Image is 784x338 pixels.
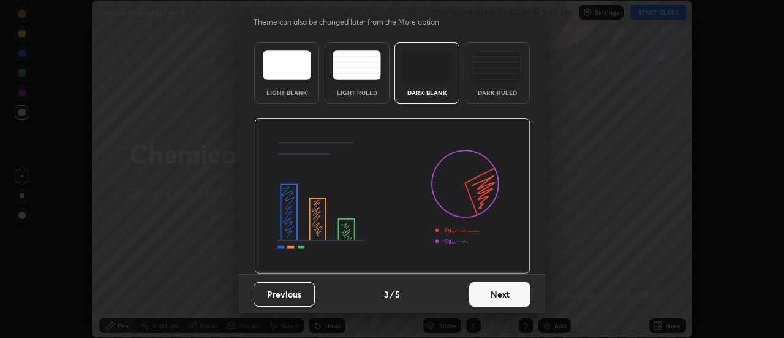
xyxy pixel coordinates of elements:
div: Dark Ruled [473,90,522,96]
div: Light Blank [262,90,311,96]
h4: 5 [395,288,400,301]
img: darkThemeBanner.d06ce4a2.svg [254,118,530,274]
img: darkTheme.f0cc69e5.svg [403,50,451,80]
div: Dark Blank [402,90,451,96]
h4: / [390,288,394,301]
h4: 3 [384,288,389,301]
button: Next [469,282,530,307]
button: Previous [254,282,315,307]
p: Theme can also be changed later from the More option [254,17,452,28]
img: lightTheme.e5ed3b09.svg [263,50,311,80]
div: Light Ruled [333,90,382,96]
img: darkRuledTheme.de295e13.svg [473,50,521,80]
img: lightRuledTheme.5fabf969.svg [333,50,381,80]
